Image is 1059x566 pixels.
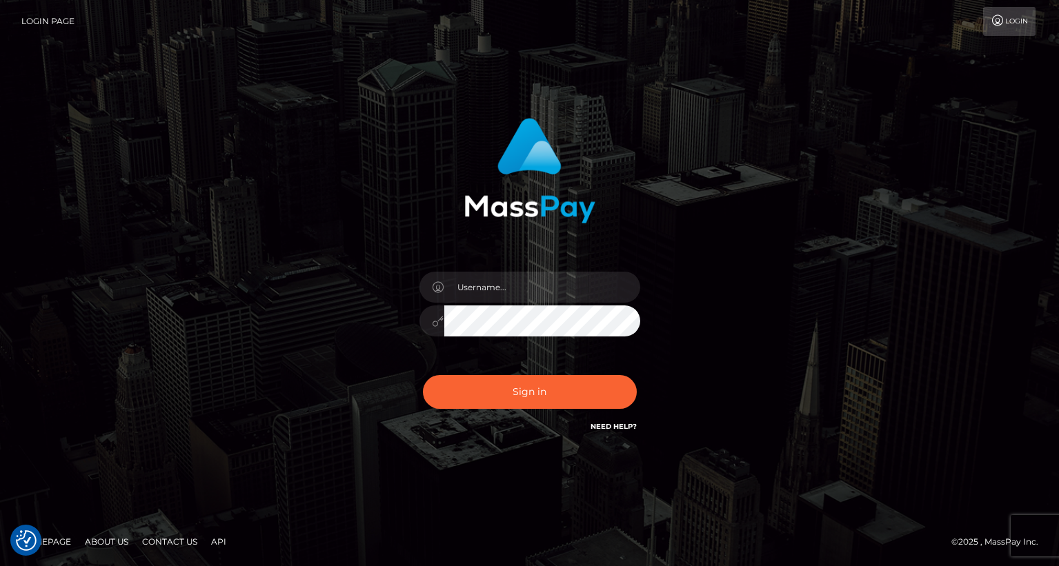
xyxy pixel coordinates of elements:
div: © 2025 , MassPay Inc. [951,534,1049,549]
a: Homepage [15,531,77,552]
input: Username... [444,272,640,303]
img: MassPay Login [464,118,595,223]
a: Need Help? [591,422,637,431]
a: About Us [79,531,134,552]
button: Sign in [423,375,637,409]
a: Login [983,7,1036,36]
button: Consent Preferences [16,530,37,551]
a: API [206,531,232,552]
img: Revisit consent button [16,530,37,551]
a: Contact Us [137,531,203,552]
a: Login Page [21,7,75,36]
